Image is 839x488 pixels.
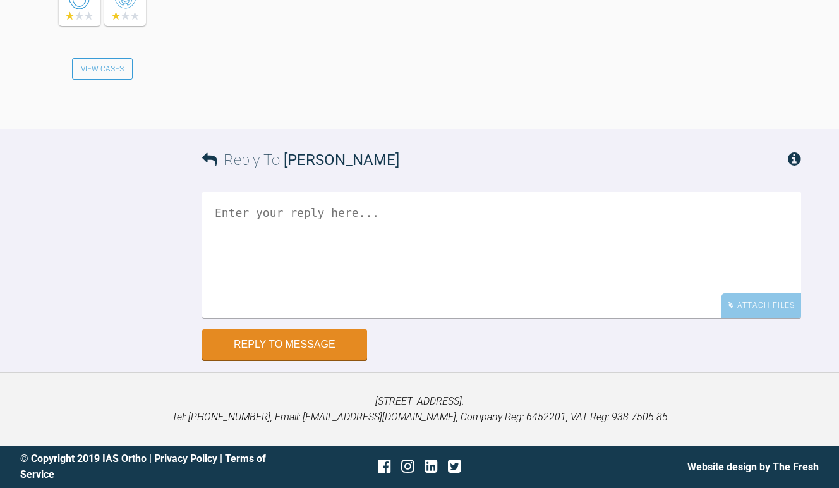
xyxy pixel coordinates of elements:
span: [PERSON_NAME] [284,151,399,169]
button: Reply to Message [202,329,367,360]
a: Privacy Policy [154,453,217,465]
p: [STREET_ADDRESS]. Tel: [PHONE_NUMBER], Email: [EMAIL_ADDRESS][DOMAIN_NAME], Company Reg: 6452201,... [20,393,819,425]
h3: Reply To [202,148,399,172]
div: Attach Files [721,293,801,317]
div: © Copyright 2019 IAS Ortho | | [20,451,286,483]
a: Website design by The Fresh [687,461,819,473]
a: View Cases [72,58,133,80]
